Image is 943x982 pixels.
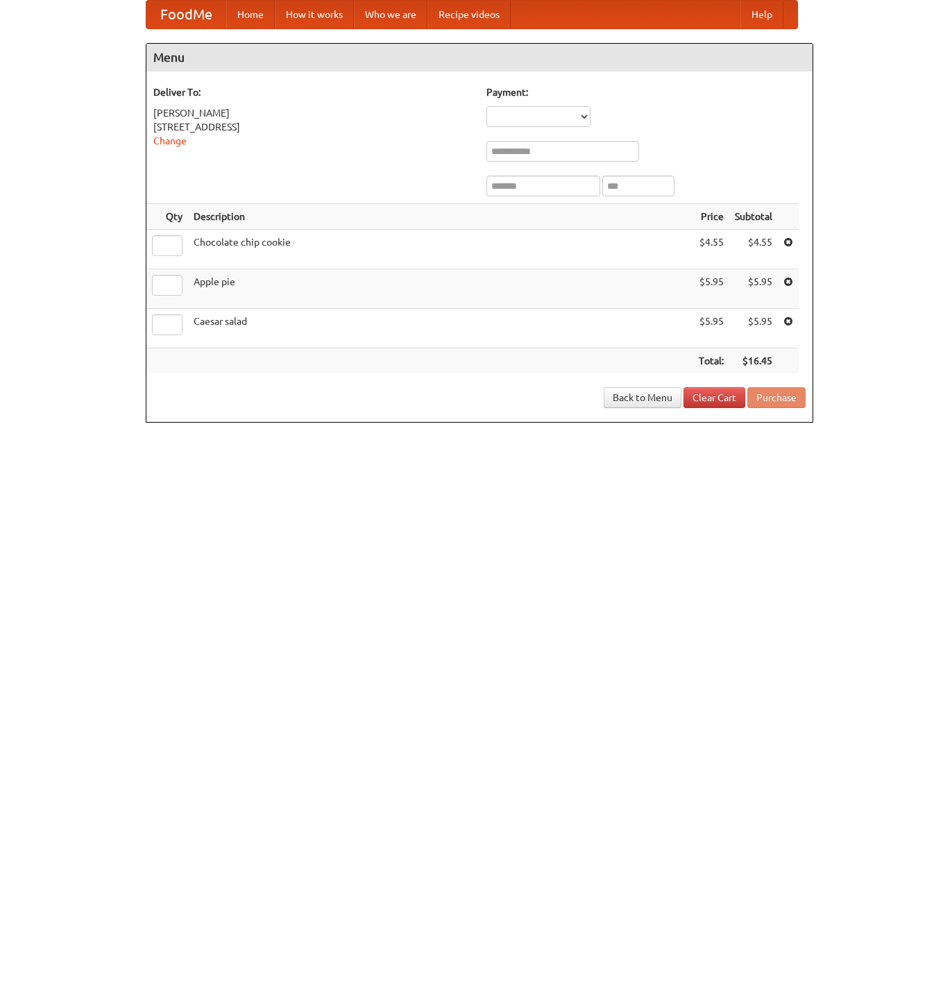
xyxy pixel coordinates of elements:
[747,387,806,408] button: Purchase
[604,387,681,408] a: Back to Menu
[188,204,693,230] th: Description
[188,230,693,269] td: Chocolate chip cookie
[146,204,188,230] th: Qty
[693,309,729,348] td: $5.95
[729,348,778,374] th: $16.45
[188,309,693,348] td: Caesar salad
[486,85,806,99] h5: Payment:
[740,1,783,28] a: Help
[693,269,729,309] td: $5.95
[427,1,511,28] a: Recipe videos
[146,44,813,71] h4: Menu
[693,204,729,230] th: Price
[354,1,427,28] a: Who we are
[153,106,473,120] div: [PERSON_NAME]
[146,1,226,28] a: FoodMe
[729,269,778,309] td: $5.95
[275,1,354,28] a: How it works
[693,230,729,269] td: $4.55
[153,135,187,146] a: Change
[729,230,778,269] td: $4.55
[729,309,778,348] td: $5.95
[729,204,778,230] th: Subtotal
[226,1,275,28] a: Home
[188,269,693,309] td: Apple pie
[683,387,745,408] a: Clear Cart
[153,120,473,134] div: [STREET_ADDRESS]
[153,85,473,99] h5: Deliver To:
[693,348,729,374] th: Total:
